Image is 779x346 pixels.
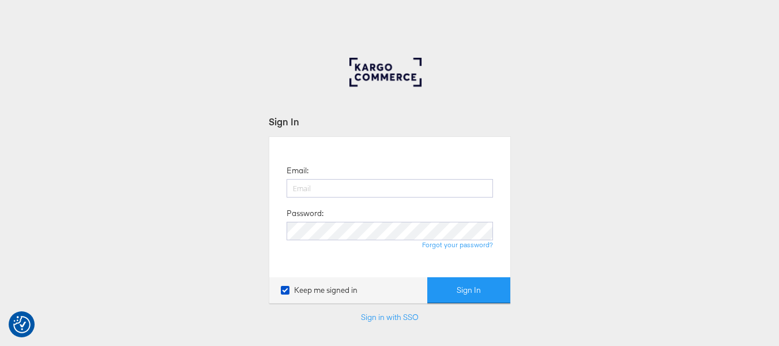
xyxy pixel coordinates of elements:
a: Forgot your password? [422,240,493,249]
input: Email [287,179,493,198]
button: Sign In [427,277,510,303]
label: Email: [287,165,308,176]
label: Keep me signed in [281,285,357,296]
img: Revisit consent button [13,316,31,333]
label: Password: [287,208,323,219]
div: Sign In [269,115,511,128]
a: Sign in with SSO [361,312,419,322]
button: Consent Preferences [13,316,31,333]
